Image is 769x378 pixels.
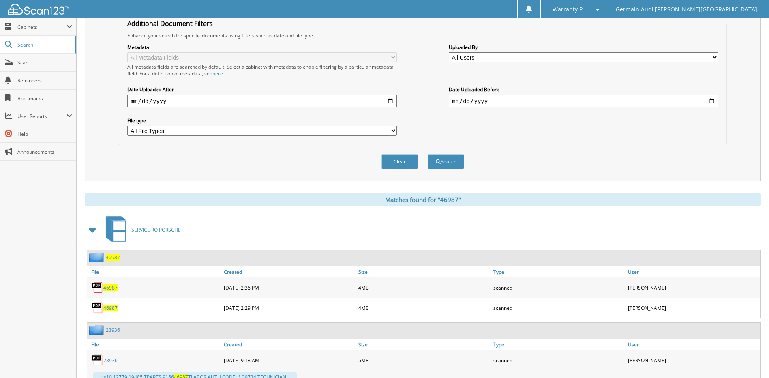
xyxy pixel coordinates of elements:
[491,352,626,368] div: scanned
[8,4,69,15] img: scan123-logo-white.svg
[491,279,626,296] div: scanned
[91,281,103,294] img: PDF.png
[356,266,491,277] a: Size
[626,279,760,296] div: [PERSON_NAME]
[87,266,222,277] a: File
[127,44,397,51] label: Metadata
[212,70,223,77] a: here
[356,339,491,350] a: Size
[449,44,718,51] label: Uploaded By
[127,94,397,107] input: start
[356,279,491,296] div: 4MB
[103,357,118,364] a: 23936
[17,148,72,155] span: Announcements
[91,354,103,366] img: PDF.png
[222,266,356,277] a: Created
[356,352,491,368] div: 5MB
[222,300,356,316] div: [DATE] 2:29 PM
[123,19,217,28] legend: Additional Document Filters
[127,63,397,77] div: All metadata fields are searched by default. Select a cabinet with metadata to enable filtering b...
[17,95,72,102] span: Bookmarks
[449,94,718,107] input: end
[381,154,418,169] button: Clear
[222,352,356,368] div: [DATE] 9:18 AM
[17,113,66,120] span: User Reports
[428,154,464,169] button: Search
[103,284,118,291] a: 46987
[127,117,397,124] label: File type
[17,41,71,48] span: Search
[222,279,356,296] div: [DATE] 2:36 PM
[356,300,491,316] div: 4MB
[123,32,722,39] div: Enhance your search for specific documents using filters such as date and file type.
[127,86,397,93] label: Date Uploaded After
[89,252,106,262] img: folder2.png
[491,339,626,350] a: Type
[85,193,761,206] div: Matches found for "46987"
[222,339,356,350] a: Created
[616,7,757,12] span: Germain Audi [PERSON_NAME][GEOGRAPHIC_DATA]
[17,77,72,84] span: Reminders
[101,214,181,246] a: SERVICE RO PORSCHE
[17,24,66,30] span: Cabinets
[728,339,769,378] iframe: Chat Widget
[491,266,626,277] a: Type
[626,339,760,350] a: User
[626,300,760,316] div: [PERSON_NAME]
[131,226,181,233] span: SERVICE RO PORSCHE
[491,300,626,316] div: scanned
[17,131,72,137] span: Help
[103,305,118,311] a: 46987
[89,325,106,335] img: folder2.png
[106,326,120,333] a: 23936
[87,339,222,350] a: File
[17,59,72,66] span: Scan
[626,352,760,368] div: [PERSON_NAME]
[91,302,103,314] img: PDF.png
[626,266,760,277] a: User
[106,254,120,261] a: 46987
[553,7,584,12] span: Warranty P.
[449,86,718,93] label: Date Uploaded Before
